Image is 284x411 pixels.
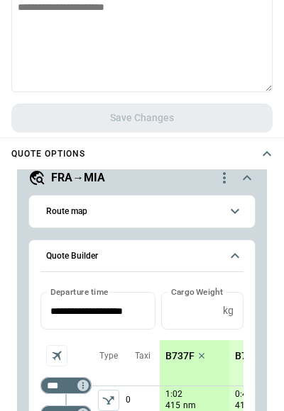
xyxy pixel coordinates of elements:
[40,292,146,330] input: Choose date, selected date is Sep 10, 2025
[223,305,234,317] p: kg
[46,345,67,366] span: Aircraft selection
[235,389,252,400] p: 0:44
[99,350,118,362] p: Type
[46,207,87,216] h6: Route map
[50,286,109,298] label: Departure time
[165,350,195,362] p: B737F
[135,350,151,362] p: Taxi
[46,252,98,261] h6: Quote Builder
[28,169,256,186] button: FRA→MIAquote-option-actions
[171,286,223,298] label: Cargo Weight
[40,240,244,273] button: Quote Builder
[165,389,182,400] p: 1:02
[98,390,119,411] span: Type of sector
[40,377,92,394] div: Too short
[51,170,105,186] h5: FRA→MIA
[98,390,119,411] button: left aligned
[235,350,258,362] p: B762
[216,169,233,186] div: quote-option-actions
[11,151,85,157] h4: Quote Options
[40,196,244,227] button: Route map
